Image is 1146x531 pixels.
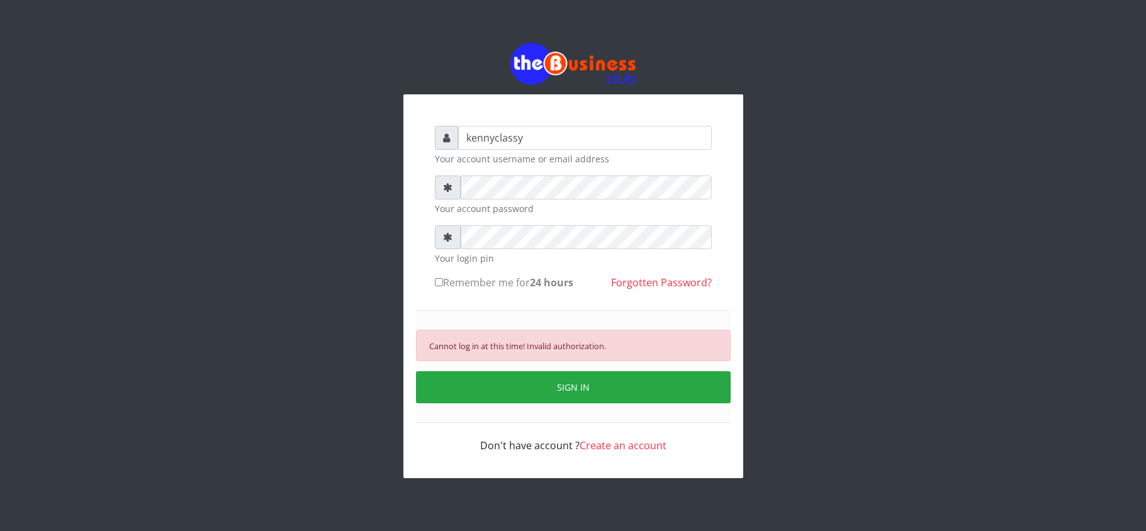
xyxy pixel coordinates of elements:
[530,276,573,289] b: 24 hours
[611,276,712,289] a: Forgotten Password?
[435,202,712,215] small: Your account password
[435,152,712,165] small: Your account username or email address
[435,423,712,453] div: Don't have account ?
[435,252,712,265] small: Your login pin
[416,371,731,403] button: SIGN IN
[435,275,573,290] label: Remember me for
[435,278,443,286] input: Remember me for24 hours
[429,340,606,352] small: Cannot log in at this time! Invalid authorization.
[458,126,712,150] input: Username or email address
[580,439,666,452] a: Create an account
